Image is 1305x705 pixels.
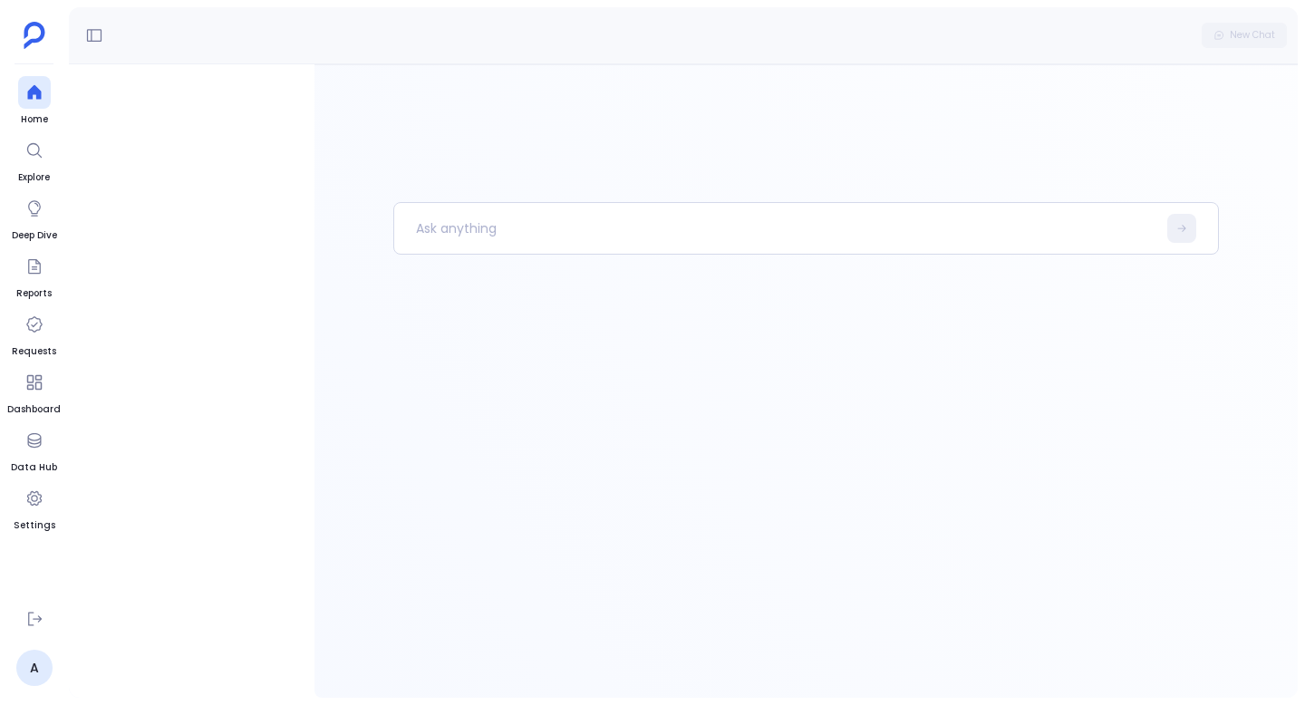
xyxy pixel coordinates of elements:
[18,112,51,127] span: Home
[12,308,56,359] a: Requests
[24,22,45,49] img: petavue logo
[12,344,56,359] span: Requests
[12,228,57,243] span: Deep Dive
[7,402,61,417] span: Dashboard
[16,650,53,686] a: A
[16,286,52,301] span: Reports
[11,424,57,475] a: Data Hub
[12,192,57,243] a: Deep Dive
[14,518,55,533] span: Settings
[18,170,51,185] span: Explore
[14,482,55,533] a: Settings
[7,366,61,417] a: Dashboard
[18,76,51,127] a: Home
[18,134,51,185] a: Explore
[16,250,52,301] a: Reports
[11,460,57,475] span: Data Hub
